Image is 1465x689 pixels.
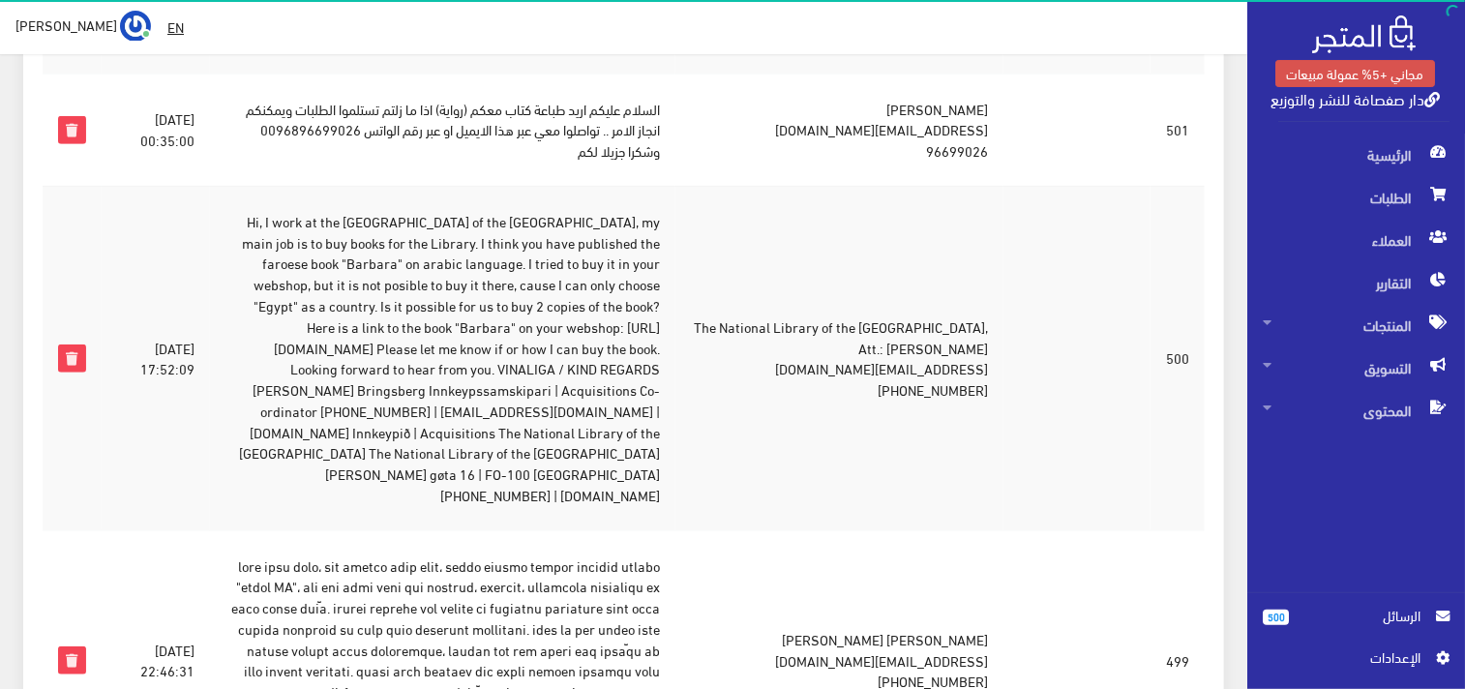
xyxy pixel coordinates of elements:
[1263,610,1289,625] span: 500
[120,11,151,42] img: ...
[210,186,674,530] td: Hi, I work at the [GEOGRAPHIC_DATA] of the [GEOGRAPHIC_DATA], my main job is to buy books for the...
[1263,261,1450,304] span: التقارير
[1263,646,1450,677] a: اﻹعدادات
[15,13,117,37] span: [PERSON_NAME]
[1275,60,1435,87] a: مجاني +5% عمولة مبيعات
[1263,389,1450,432] span: المحتوى
[675,186,1003,530] td: The National Library of the [GEOGRAPHIC_DATA], Att.: [PERSON_NAME] [EMAIL_ADDRESS][DOMAIN_NAME] [...
[23,556,97,630] iframe: Drift Widget Chat Controller
[1247,219,1465,261] a: العملاء
[1247,176,1465,219] a: الطلبات
[102,74,211,186] td: [DATE] 00:35:00
[1304,605,1420,626] span: الرسائل
[1263,176,1450,219] span: الطلبات
[675,74,1003,186] td: [PERSON_NAME] [EMAIL_ADDRESS][DOMAIN_NAME] 96699026
[167,15,184,39] u: EN
[1263,605,1450,646] a: 500 الرسائل
[1271,84,1440,112] a: دار صفصافة للنشر والتوزيع
[1247,134,1465,176] a: الرئيسية
[1263,219,1450,261] span: العملاء
[210,74,674,186] td: السلام عليكم اريد طباعة كتاب معكم (رواية) اذا ما زلتم تستلموا الطلبات ويمكنكم انجاز الامر .. تواص...
[1263,304,1450,346] span: المنتجات
[1151,186,1205,530] td: 500
[1312,15,1416,53] img: .
[1278,646,1420,668] span: اﻹعدادات
[1263,134,1450,176] span: الرئيسية
[1263,346,1450,389] span: التسويق
[1247,389,1465,432] a: المحتوى
[102,186,211,530] td: [DATE] 17:52:09
[15,10,151,41] a: ... [PERSON_NAME]
[1247,261,1465,304] a: التقارير
[1151,74,1205,186] td: 501
[160,10,192,45] a: EN
[1247,304,1465,346] a: المنتجات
